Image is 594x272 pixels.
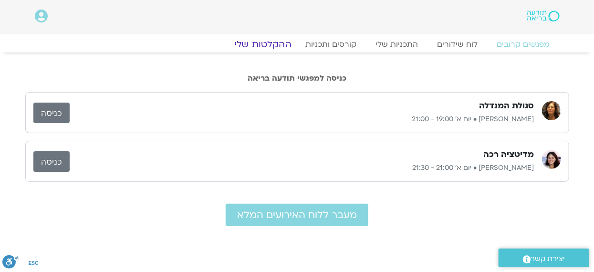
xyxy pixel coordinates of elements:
[428,40,488,49] a: לוח שידורים
[35,40,560,49] nav: Menu
[70,162,534,174] p: [PERSON_NAME] • יום א׳ 21:00 - 21:30
[70,114,534,125] p: [PERSON_NAME] • יום א׳ 19:00 - 21:00
[296,40,366,49] a: קורסים ותכניות
[488,40,560,49] a: מפגשים קרובים
[33,151,70,172] a: כניסה
[499,249,589,267] a: יצירת קשר
[542,150,561,169] img: מיכל גורל
[479,100,534,112] h3: סגולת המנדלה
[366,40,428,49] a: התכניות שלי
[237,209,357,220] span: מעבר ללוח האירועים המלא
[542,101,561,120] img: רונית הולנדר
[531,252,565,265] span: יצירת קשר
[33,103,70,123] a: כניסה
[484,149,534,160] h3: מדיטציה רכה
[226,204,368,226] a: מעבר ללוח האירועים המלא
[25,74,569,83] h2: כניסה למפגשי תודעה בריאה
[223,39,303,50] a: ההקלטות שלי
